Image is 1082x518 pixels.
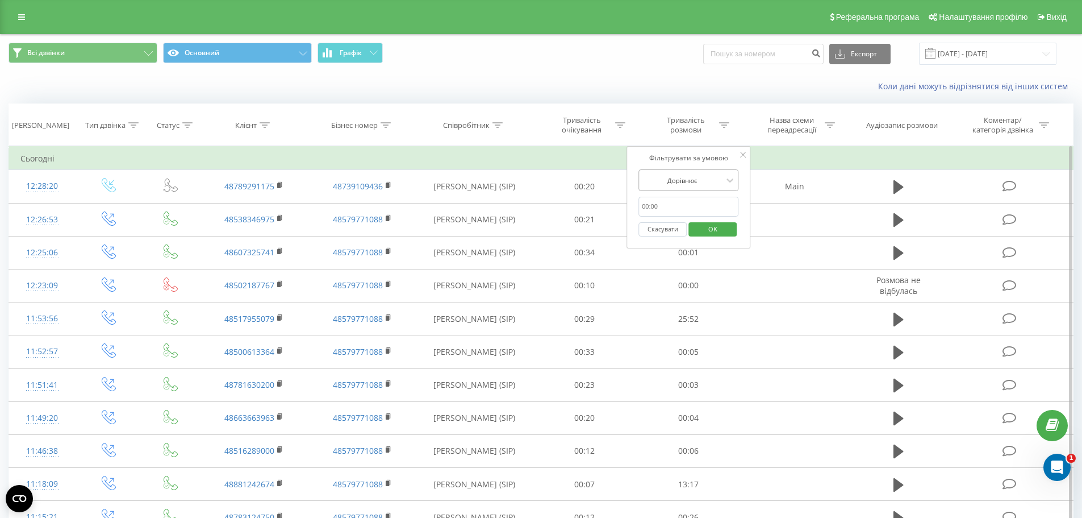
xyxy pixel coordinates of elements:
td: 00:34 [533,236,637,269]
td: 00:21 [533,203,637,236]
a: 48579771088 [333,412,383,423]
td: [PERSON_NAME] (SIP) [416,401,533,434]
iframe: Intercom live chat [1043,454,1071,481]
span: Вихід [1047,13,1067,22]
span: OK [697,220,729,238]
div: Коментар/категорія дзвінка [970,115,1036,135]
td: [PERSON_NAME] (SIP) [416,236,533,269]
div: Тривалість розмови [655,115,716,135]
td: [PERSON_NAME] (SIP) [416,434,533,467]
td: 00:20 [533,401,637,434]
div: [PERSON_NAME] [12,121,69,130]
div: 12:26:53 [20,209,64,231]
a: 48516289000 [224,445,274,456]
div: Тип дзвінка [85,121,126,130]
td: Сьогодні [9,147,1073,170]
div: Бізнес номер [331,121,378,130]
div: 12:23:09 [20,275,64,297]
span: Налаштування профілю [939,13,1027,22]
a: 48502187767 [224,280,274,291]
a: 48789291175 [224,181,274,192]
div: Фільтрувати за умовою [638,152,738,164]
td: [PERSON_NAME] (SIP) [416,170,533,203]
button: Графік [318,43,383,63]
input: 00:00 [638,197,738,217]
a: 48579771088 [333,313,383,324]
a: 48607325741 [224,247,274,258]
td: 00:29 [533,302,637,335]
td: 13:17 [637,468,741,501]
input: Пошук за номером [703,44,824,64]
td: 00:04 [637,401,741,434]
div: 11:53:56 [20,308,64,330]
td: 00:20 [533,170,637,203]
a: 48517955079 [224,313,274,324]
td: 25:52 [637,302,741,335]
div: 11:52:57 [20,341,64,363]
td: [PERSON_NAME] (SIP) [416,203,533,236]
button: Основний [163,43,312,63]
div: Клієнт [235,121,257,130]
a: 48500613364 [224,346,274,357]
div: Аудіозапис розмови [866,121,938,130]
td: 00:05 [637,335,741,368]
td: [PERSON_NAME] (SIP) [416,302,533,335]
div: Тривалість очікування [552,115,612,135]
div: 11:49:20 [20,407,64,429]
button: Експорт [829,44,891,64]
a: 48663663963 [224,412,274,423]
button: Open CMP widget [6,485,33,512]
td: Main [740,170,848,203]
button: Скасувати [638,222,687,237]
div: 11:18:09 [20,473,64,495]
td: 00:03 [637,368,741,401]
td: [PERSON_NAME] (SIP) [416,269,533,302]
span: Всі дзвінки [27,48,65,57]
a: 48579771088 [333,247,383,258]
td: [PERSON_NAME] (SIP) [416,468,533,501]
div: 11:46:38 [20,440,64,462]
td: 00:00 [637,269,741,302]
a: 48579771088 [333,479,383,490]
div: Статус [157,121,179,130]
span: 1 [1067,454,1076,463]
td: 00:07 [533,468,637,501]
a: 48538346975 [224,214,274,225]
td: 00:33 [533,335,637,368]
a: 48579771088 [333,280,383,291]
div: 11:51:41 [20,374,64,396]
td: 00:10 [533,269,637,302]
button: Всі дзвінки [9,43,157,63]
a: 48881242674 [224,479,274,490]
a: 48739109436 [333,181,383,192]
a: 48579771088 [333,379,383,390]
a: 48579771088 [333,214,383,225]
a: 48579771088 [333,346,383,357]
div: 12:25:06 [20,242,64,264]
td: 00:12 [533,434,637,467]
span: Графік [340,49,362,57]
td: 00:01 [637,236,741,269]
a: 48579771088 [333,445,383,456]
span: Реферальна програма [836,13,920,22]
td: 00:06 [637,434,741,467]
button: OK [688,222,737,237]
a: Коли дані можуть відрізнятися вiд інших систем [878,81,1073,92]
td: 00:23 [533,368,637,401]
div: Назва схеми переадресації [761,115,822,135]
div: Співробітник [443,121,490,130]
div: 12:28:20 [20,175,64,197]
span: Розмова не відбулась [876,275,921,296]
a: 48781630200 [224,379,274,390]
td: [PERSON_NAME] (SIP) [416,335,533,368]
td: [PERSON_NAME] (SIP) [416,368,533,401]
